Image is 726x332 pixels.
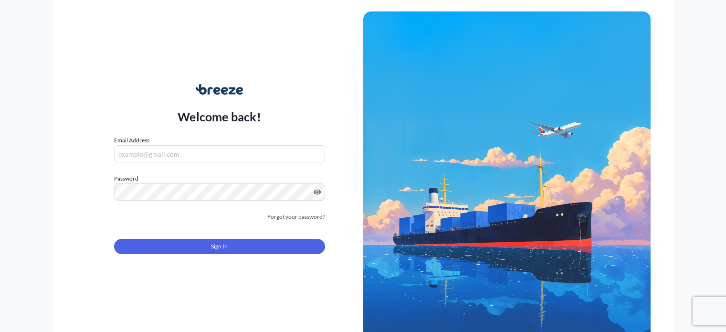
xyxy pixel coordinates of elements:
label: Email Address [114,136,149,145]
input: example@gmail.com [114,145,325,162]
button: Show password [314,188,321,196]
p: Welcome back! [178,109,261,124]
button: Sign In [114,239,325,254]
span: Sign In [211,242,228,251]
a: Forgot your password? [267,212,325,222]
label: Password [114,174,325,183]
